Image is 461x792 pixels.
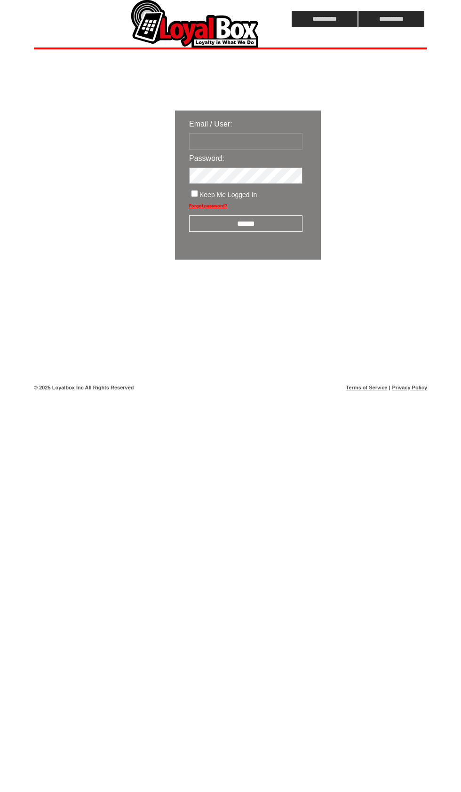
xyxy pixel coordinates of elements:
[392,385,427,390] a: Privacy Policy
[348,283,395,295] img: transparent.png
[34,385,134,390] span: © 2025 Loyalbox Inc All Rights Reserved
[189,203,227,208] a: Forgot password?
[199,191,257,198] span: Keep Me Logged In
[189,120,232,128] span: Email / User:
[189,154,224,162] span: Password:
[389,385,390,390] span: |
[346,385,388,390] a: Terms of Service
